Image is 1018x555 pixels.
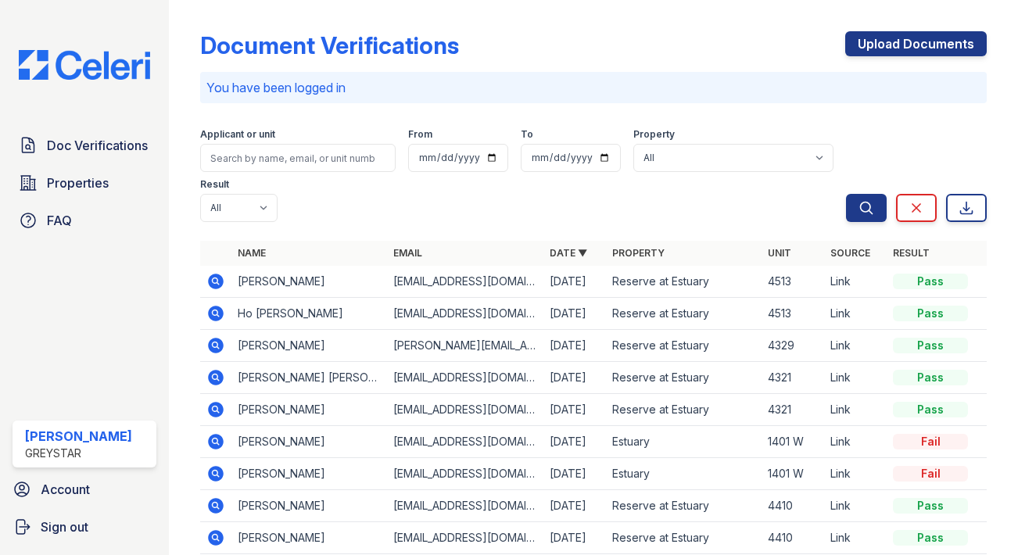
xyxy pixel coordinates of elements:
td: Link [824,330,887,362]
td: [DATE] [543,266,606,298]
a: Account [6,474,163,505]
td: [EMAIL_ADDRESS][DOMAIN_NAME] [387,298,543,330]
a: Source [830,247,870,259]
td: [DATE] [543,522,606,554]
td: Reserve at Estuary [606,522,762,554]
a: Date ▼ [550,247,587,259]
td: 4410 [762,522,824,554]
label: To [521,128,533,141]
td: Reserve at Estuary [606,394,762,426]
div: Document Verifications [200,31,459,59]
td: [PERSON_NAME] [231,426,387,458]
td: [PERSON_NAME] [231,522,387,554]
td: Reserve at Estuary [606,490,762,522]
div: Greystar [25,446,132,461]
div: Pass [893,274,968,289]
td: Ho [PERSON_NAME] [231,298,387,330]
td: [DATE] [543,490,606,522]
td: 4321 [762,394,824,426]
td: 4329 [762,330,824,362]
div: [PERSON_NAME] [25,427,132,446]
a: Name [238,247,266,259]
a: Unit [768,247,791,259]
label: Property [633,128,675,141]
td: [DATE] [543,362,606,394]
td: 4513 [762,266,824,298]
a: Sign out [6,511,163,542]
td: [PERSON_NAME] [231,490,387,522]
a: Properties [13,167,156,199]
td: [DATE] [543,394,606,426]
td: [DATE] [543,458,606,490]
td: [EMAIL_ADDRESS][DOMAIN_NAME] [387,522,543,554]
label: Applicant or unit [200,128,275,141]
td: Reserve at Estuary [606,266,762,298]
div: Pass [893,370,968,385]
td: [PERSON_NAME] [231,394,387,426]
td: [PERSON_NAME] [231,330,387,362]
a: Doc Verifications [13,130,156,161]
a: Upload Documents [845,31,987,56]
td: Link [824,426,887,458]
a: Result [893,247,930,259]
td: [DATE] [543,298,606,330]
span: FAQ [47,211,72,230]
td: [EMAIL_ADDRESS][DOMAIN_NAME] [387,426,543,458]
td: 4410 [762,490,824,522]
div: Fail [893,434,968,449]
span: Account [41,480,90,499]
td: Estuary [606,426,762,458]
a: FAQ [13,205,156,236]
td: [EMAIL_ADDRESS][DOMAIN_NAME] [387,458,543,490]
td: 4321 [762,362,824,394]
td: [PERSON_NAME] [231,266,387,298]
td: [EMAIL_ADDRESS][DOMAIN_NAME] [387,266,543,298]
td: [EMAIL_ADDRESS][DOMAIN_NAME] [387,490,543,522]
td: [DATE] [543,330,606,362]
td: Link [824,458,887,490]
label: Result [200,178,229,191]
div: Pass [893,306,968,321]
a: Property [612,247,665,259]
td: [EMAIL_ADDRESS][DOMAIN_NAME] [387,394,543,426]
img: CE_Logo_Blue-a8612792a0a2168367f1c8372b55b34899dd931a85d93a1a3d3e32e68fde9ad4.png [6,50,163,80]
td: 1401 W [762,458,824,490]
div: Pass [893,498,968,514]
td: Reserve at Estuary [606,362,762,394]
td: [PERSON_NAME] [231,458,387,490]
span: Sign out [41,517,88,536]
div: Pass [893,530,968,546]
label: From [408,128,432,141]
td: [PERSON_NAME][EMAIL_ADDRESS][DOMAIN_NAME] [387,330,543,362]
td: Link [824,522,887,554]
a: Email [393,247,422,259]
td: Link [824,266,887,298]
div: Pass [893,402,968,417]
input: Search by name, email, or unit number [200,144,396,172]
div: Fail [893,466,968,482]
td: Link [824,394,887,426]
td: [PERSON_NAME] [PERSON_NAME] [231,362,387,394]
td: Link [824,362,887,394]
td: Reserve at Estuary [606,298,762,330]
span: Doc Verifications [47,136,148,155]
td: Estuary [606,458,762,490]
span: Properties [47,174,109,192]
td: 4513 [762,298,824,330]
td: [DATE] [543,426,606,458]
td: Link [824,298,887,330]
td: Link [824,490,887,522]
td: Reserve at Estuary [606,330,762,362]
p: You have been logged in [206,78,980,97]
div: Pass [893,338,968,353]
td: [EMAIL_ADDRESS][DOMAIN_NAME] [387,362,543,394]
td: 1401 W [762,426,824,458]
